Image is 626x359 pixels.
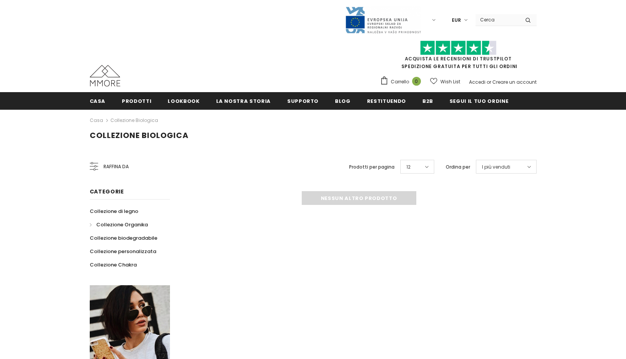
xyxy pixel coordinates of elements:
[104,162,129,171] span: Raffina da
[96,221,148,228] span: Collezione Organika
[476,14,519,25] input: Search Site
[345,16,421,23] a: Javni Razpis
[412,77,421,86] span: 0
[450,92,508,109] a: Segui il tuo ordine
[90,97,106,105] span: Casa
[367,92,406,109] a: Restituendo
[482,163,510,171] span: I più venduti
[391,78,409,86] span: Carrello
[452,16,461,24] span: EUR
[420,41,497,55] img: Fidati di Pilot Stars
[90,245,156,258] a: Collezione personalizzata
[487,79,491,85] span: or
[450,97,508,105] span: Segui il tuo ordine
[90,188,124,195] span: Categorie
[90,130,189,141] span: Collezione biologica
[335,97,351,105] span: Blog
[216,97,271,105] span: La nostra storia
[168,97,199,105] span: Lookbook
[440,78,460,86] span: Wish List
[90,218,148,231] a: Collezione Organika
[90,231,157,245] a: Collezione biodegradabile
[430,75,460,88] a: Wish List
[122,92,151,109] a: Prodotti
[90,92,106,109] a: Casa
[122,97,151,105] span: Prodotti
[492,79,537,85] a: Creare un account
[287,97,319,105] span: supporto
[90,205,138,218] a: Collezione di legno
[287,92,319,109] a: supporto
[168,92,199,109] a: Lookbook
[110,117,158,123] a: Collezione biologica
[380,76,425,88] a: Carrello 0
[90,258,137,271] a: Collezione Chakra
[90,248,156,255] span: Collezione personalizzata
[469,79,485,85] a: Accedi
[380,44,537,70] span: SPEDIZIONE GRATUITA PER TUTTI GLI ORDINI
[90,65,120,86] img: Casi MMORE
[216,92,271,109] a: La nostra storia
[335,92,351,109] a: Blog
[422,92,433,109] a: B2B
[90,116,103,125] a: Casa
[405,55,512,62] a: Acquista le recensioni di TrustPilot
[367,97,406,105] span: Restituendo
[406,163,411,171] span: 12
[90,261,137,268] span: Collezione Chakra
[422,97,433,105] span: B2B
[90,234,157,242] span: Collezione biodegradabile
[349,163,395,171] label: Prodotti per pagina
[90,208,138,215] span: Collezione di legno
[446,163,470,171] label: Ordina per
[345,6,421,34] img: Javni Razpis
